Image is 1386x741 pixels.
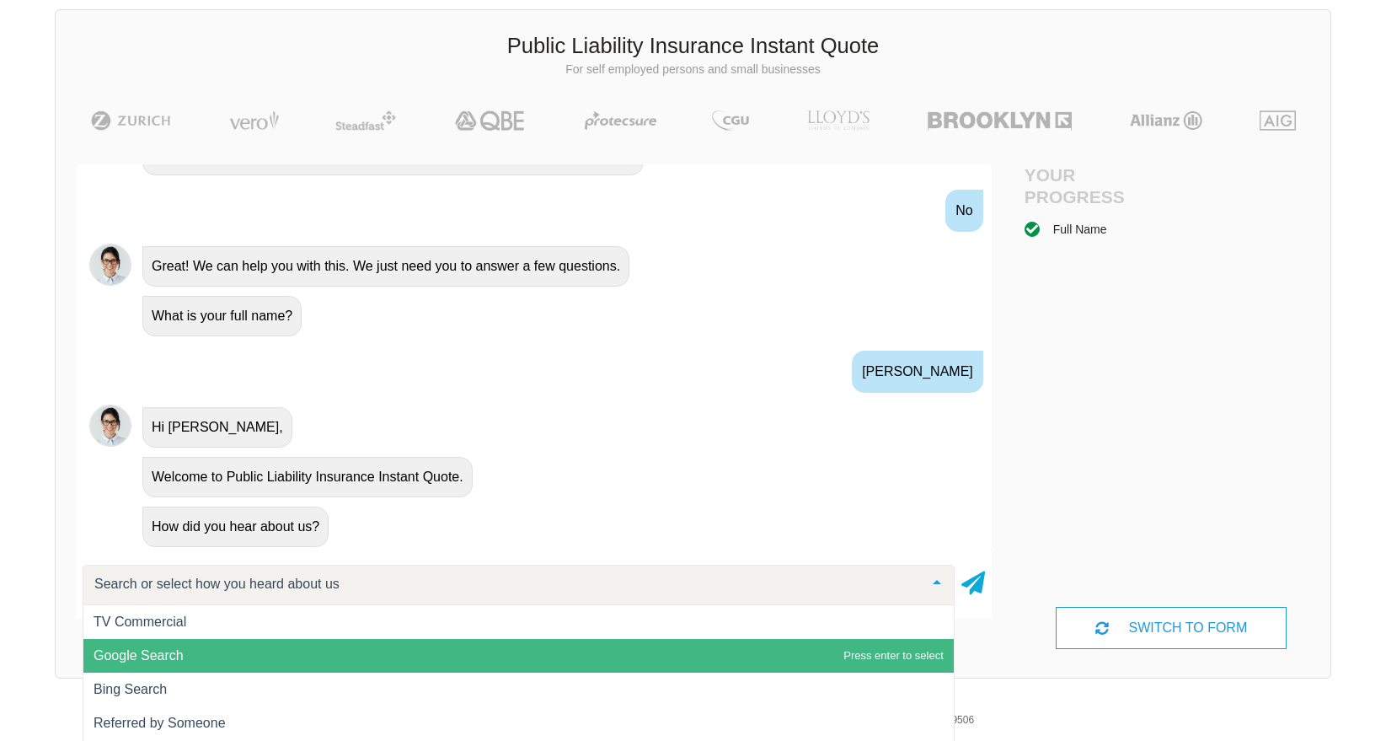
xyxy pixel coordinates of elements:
img: Vero | Public Liability Insurance [222,110,286,131]
input: Search or select how you heard about us [90,576,920,593]
img: Chatbot | PLI [89,405,131,447]
span: Referred by Someone [94,716,226,730]
img: CGU | Public Liability Insurance [705,110,756,131]
div: [PERSON_NAME] [852,351,983,393]
h3: Public Liability Insurance Instant Quote [68,31,1318,62]
p: For self employed persons and small businesses [68,62,1318,78]
span: Bing Search [94,682,167,696]
img: Allianz | Public Liability Insurance [1121,110,1211,131]
div: How did you hear about us? [142,507,329,547]
img: AIG | Public Liability Insurance [1253,110,1303,131]
div: Full Name [1053,220,1107,239]
img: QBE | Public Liability Insurance [445,110,536,131]
span: Google Search [94,648,184,663]
h4: Your Progress [1025,164,1171,207]
img: Brooklyn | Public Liability Insurance [921,110,1078,131]
div: Hi [PERSON_NAME], [142,407,292,448]
span: TV Commercial [94,615,186,629]
img: Chatbot | PLI [89,244,131,286]
div: No [945,190,982,232]
div: SWITCH TO FORM [1056,607,1287,649]
img: Protecsure | Public Liability Insurance [578,110,663,131]
img: Steadfast | Public Liability Insurance [329,110,403,131]
img: LLOYD's | Public Liability Insurance [798,110,879,131]
img: Zurich | Public Liability Insurance [83,110,179,131]
div: Great! We can help you with this. We just need you to answer a few questions. [142,246,629,287]
div: Welcome to Public Liability Insurance Instant Quote. [142,457,473,497]
div: What is your full name? [142,296,302,336]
